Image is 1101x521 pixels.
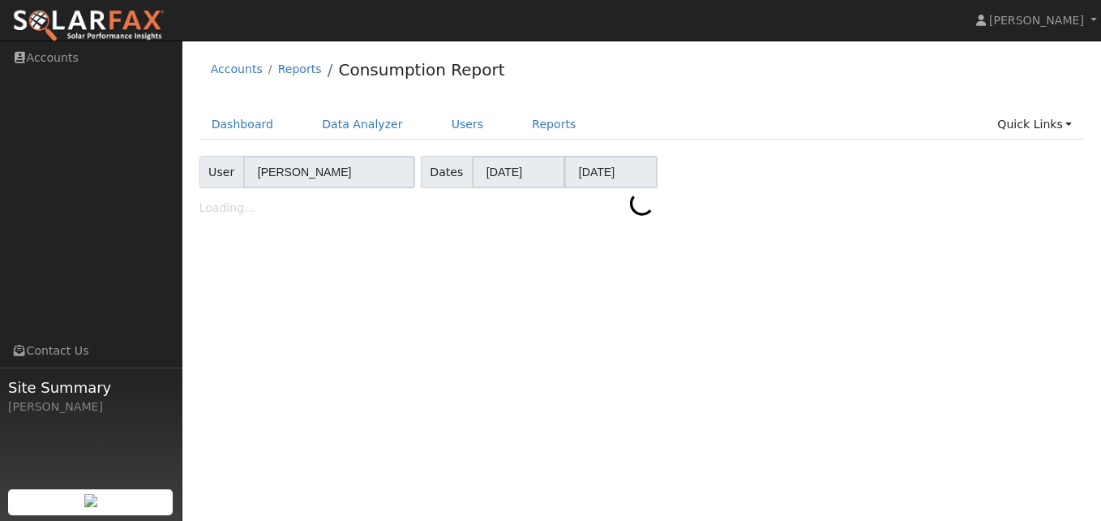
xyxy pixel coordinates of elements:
[8,398,174,416] div: [PERSON_NAME]
[520,110,588,140] a: Reports
[211,62,263,75] a: Accounts
[985,110,1084,140] a: Quick Links
[243,156,415,188] input: Select a User
[989,14,1084,27] span: [PERSON_NAME]
[199,110,286,140] a: Dashboard
[199,156,244,188] span: User
[439,110,496,140] a: Users
[84,494,97,507] img: retrieve
[278,62,322,75] a: Reports
[310,110,415,140] a: Data Analyzer
[338,60,504,80] a: Consumption Report
[12,9,165,43] img: SolarFax
[421,156,473,188] span: Dates
[8,377,174,398] span: Site Summary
